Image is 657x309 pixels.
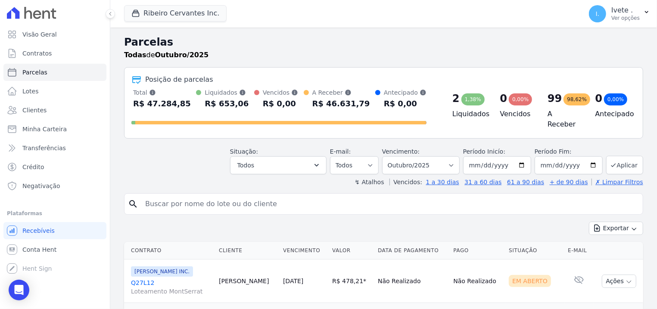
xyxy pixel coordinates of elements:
a: [DATE] [283,278,303,284]
a: Contratos [3,45,106,62]
div: Antecipado [384,88,427,97]
i: search [128,199,138,209]
a: Q27L12Loteamento MontSerrat [131,278,212,296]
span: Lotes [22,87,39,96]
button: Todos [230,156,327,174]
span: Parcelas [22,68,47,77]
p: Ivete . [611,6,640,15]
span: Recebíveis [22,226,55,235]
div: Em Aberto [509,275,551,287]
h4: A Receber [548,109,582,130]
p: de [124,50,209,60]
a: Negativação [3,177,106,195]
a: Crédito [3,158,106,176]
th: Valor [329,242,374,260]
label: Vencidos: [389,179,422,185]
div: 1,38% [461,93,485,105]
h4: Liquidados [452,109,486,119]
a: + de 90 dias [550,179,588,185]
button: Exportar [589,222,643,235]
label: E-mail: [330,148,351,155]
strong: Todas [124,51,146,59]
span: Conta Hent [22,245,56,254]
button: Ações [602,275,636,288]
th: Contrato [124,242,215,260]
a: Transferências [3,139,106,157]
a: 31 a 60 dias [464,179,501,185]
span: Transferências [22,144,66,152]
label: Período Inicío: [463,148,505,155]
th: E-mail [564,242,593,260]
span: [PERSON_NAME] INC. [131,266,193,277]
div: Total [133,88,191,97]
div: 98,62% [564,93,590,105]
span: Contratos [22,49,52,58]
td: Não Realizado [374,260,450,303]
a: ✗ Limpar Filtros [592,179,643,185]
label: ↯ Atalhos [355,179,384,185]
span: Minha Carteira [22,125,67,133]
td: [PERSON_NAME] [215,260,280,303]
h4: Antecipado [595,109,629,119]
div: 99 [548,92,562,105]
div: R$ 46.631,79 [312,97,370,111]
button: Ribeiro Cervantes Inc. [124,5,227,22]
div: R$ 0,00 [384,97,427,111]
a: Conta Hent [3,241,106,258]
span: I. [596,11,600,17]
div: Vencidos [263,88,298,97]
th: Pago [450,242,505,260]
div: A Receber [312,88,370,97]
div: 2 [452,92,460,105]
div: 0,00% [604,93,627,105]
button: Aplicar [606,156,643,174]
div: R$ 47.284,85 [133,97,191,111]
a: 1 a 30 dias [426,179,459,185]
label: Situação: [230,148,258,155]
span: Visão Geral [22,30,57,39]
input: Buscar por nome do lote ou do cliente [140,195,639,213]
h4: Vencidos [500,109,534,119]
a: Minha Carteira [3,121,106,138]
a: 61 a 90 dias [507,179,544,185]
div: Posição de parcelas [145,74,213,85]
label: Vencimento: [382,148,420,155]
th: Vencimento [280,242,329,260]
button: I. Ivete . Ver opções [582,2,657,26]
span: Todos [237,160,254,170]
a: Visão Geral [3,26,106,43]
a: Recebíveis [3,222,106,239]
span: Loteamento MontSerrat [131,287,212,296]
h2: Parcelas [124,34,643,50]
span: Crédito [22,163,44,171]
th: Situação [505,242,564,260]
a: Lotes [3,83,106,100]
a: Parcelas [3,64,106,81]
span: Clientes [22,106,47,114]
div: Liquidados [205,88,249,97]
p: Ver opções [611,15,640,22]
th: Cliente [215,242,280,260]
label: Período Fim: [535,147,603,156]
div: 0 [595,92,603,105]
td: R$ 478,21 [329,260,374,303]
div: R$ 0,00 [263,97,298,111]
div: Plataformas [7,208,103,219]
div: R$ 653,06 [205,97,249,111]
div: 0,00% [509,93,532,105]
td: Não Realizado [450,260,505,303]
span: Negativação [22,182,60,190]
strong: Outubro/2025 [155,51,209,59]
a: Clientes [3,102,106,119]
div: 0 [500,92,508,105]
th: Data de Pagamento [374,242,450,260]
div: Open Intercom Messenger [9,280,29,300]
